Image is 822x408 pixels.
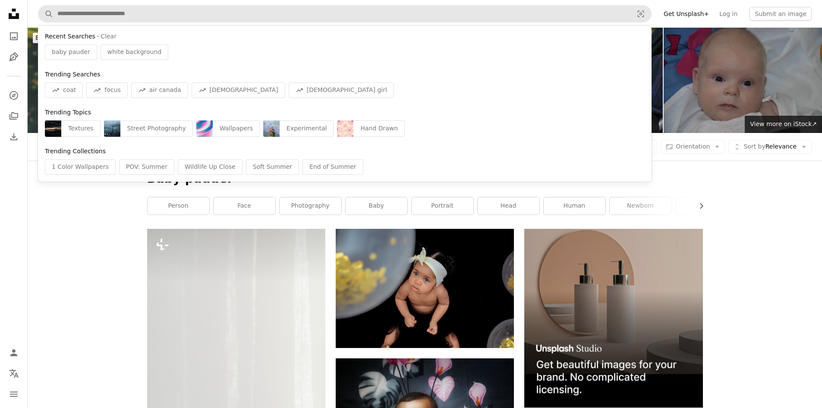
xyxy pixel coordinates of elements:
a: Photos [5,28,22,45]
span: Trending Searches [45,71,100,78]
span: Browse premium images on iStock | [35,34,142,41]
button: scroll list to the right [693,197,703,215]
a: Get Unsplash+ [658,7,714,21]
a: face [214,197,275,215]
div: Wallpapers [213,120,260,137]
span: [DEMOGRAPHIC_DATA] girl [307,86,387,95]
img: photo-1756232684964-09e6bee67c30 [45,120,61,137]
span: Recent Searches [45,32,95,41]
img: premium_vector-1689096811839-56e58bd0c120 [337,120,353,137]
a: Collections [5,108,22,125]
a: portrait [412,197,473,215]
a: Browse premium images on iStock|20% off at iStock↗ [28,28,207,48]
img: Baby boy in the park [28,28,186,133]
button: Visual search [630,6,651,22]
img: baby sitting on ground [336,229,514,348]
a: Download History [5,128,22,145]
button: Language [5,365,22,382]
span: Orientation [676,143,710,150]
span: [DEMOGRAPHIC_DATA] [210,86,278,95]
div: Textures [61,120,101,137]
span: View more on iStock ↗ [750,120,817,127]
button: Sort byRelevance [728,140,812,154]
a: cute [676,197,737,215]
form: Find visuals sitewide [38,5,652,22]
a: Explore [5,87,22,104]
div: End of Summer [302,159,363,175]
button: Menu [5,386,22,403]
a: Home — Unsplash [5,5,22,24]
a: newborn [610,197,671,215]
span: coat [63,86,76,95]
a: Illustrations [5,48,22,66]
span: Sort by [743,143,765,150]
div: Hand Drawn [353,120,405,137]
button: Submit an image [750,7,812,21]
img: Small baby [664,28,822,133]
span: focus [104,86,120,95]
a: baby [346,197,407,215]
a: Log in / Sign up [5,344,22,361]
a: photography [280,197,341,215]
span: 20% off at iStock ↗ [35,34,199,41]
span: baby pauder [52,48,90,57]
div: · [45,32,645,41]
a: person [148,197,209,215]
span: Trending Topics [45,109,91,116]
img: premium_photo-1755890950394-d560a489a3c6 [263,120,280,137]
button: Search Unsplash [38,6,53,22]
div: Wildlife Up Close [178,159,243,175]
div: Experimental [280,120,334,137]
div: POV: Summer [119,159,174,175]
a: View more on iStock↗ [745,116,822,133]
span: Trending Collections [45,148,106,155]
div: 1 Color Wallpapers [45,159,116,175]
a: Log in [714,7,743,21]
a: human [544,197,605,215]
img: premium_vector-1750330748859-0d0e9c93f907 [196,120,213,137]
button: Clear [101,32,117,41]
span: white background [107,48,162,57]
a: head [478,197,539,215]
div: Soft Summer [246,159,299,175]
button: Orientation [661,140,725,154]
span: Relevance [743,142,797,151]
img: file-1715714113747-b8b0561c490eimage [524,229,702,407]
a: baby sitting on ground [336,285,514,292]
img: photo-1756135154174-add625f8721a [104,120,120,137]
a: a man in a suit and tie holding a cell phone [147,359,325,367]
span: air canada [149,86,181,95]
div: Street Photography [120,120,193,137]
